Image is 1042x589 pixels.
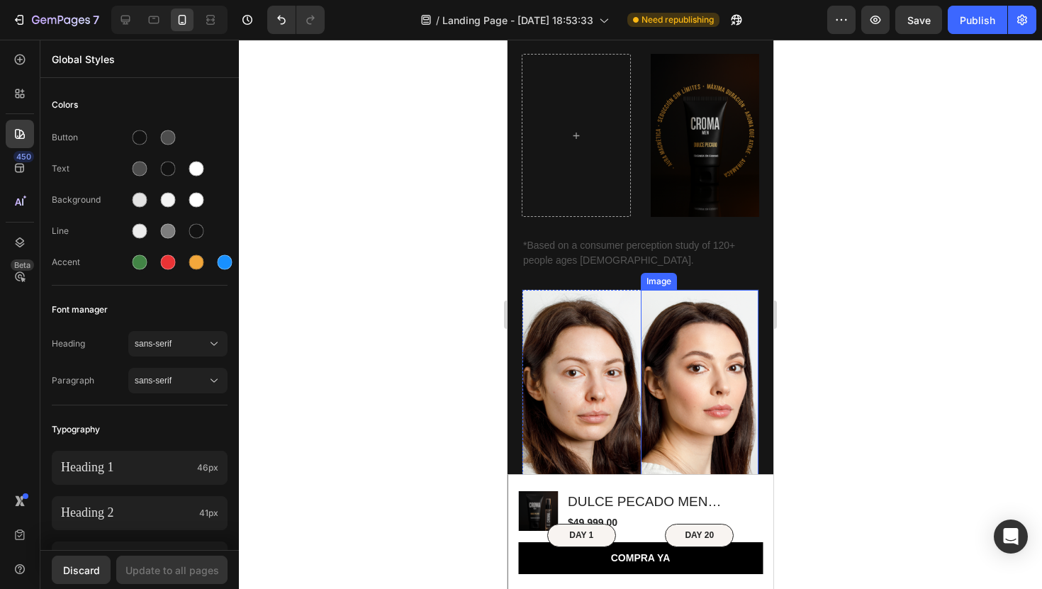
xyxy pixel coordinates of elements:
[135,374,207,387] span: sans-serif
[199,507,218,520] span: 41px
[948,6,1007,34] button: Publish
[442,13,593,28] span: Landing Page - [DATE] 18:53:33
[52,193,128,206] div: Background
[52,337,128,350] span: Heading
[52,421,100,438] span: Typography
[63,563,100,578] div: Discard
[128,368,228,393] button: sans-serif
[907,14,931,26] span: Save
[52,374,128,387] span: Paragraph
[13,151,34,162] div: 450
[52,556,111,584] button: Discard
[125,563,219,578] div: Update to all pages
[895,6,942,34] button: Save
[128,331,228,357] button: sans-serif
[52,225,128,237] div: Line
[11,259,34,271] div: Beta
[508,40,773,589] iframe: Design area
[116,556,228,584] button: Update to all pages
[267,6,325,34] div: Undo/Redo
[61,505,194,521] p: Heading 2
[61,459,191,476] p: Heading 1
[52,52,228,67] p: Global Styles
[436,13,439,28] span: /
[960,13,995,28] div: Publish
[93,11,99,28] p: 7
[642,13,714,26] span: Need republishing
[994,520,1028,554] div: Open Intercom Messenger
[197,461,218,474] span: 46px
[52,131,128,144] div: Button
[6,6,106,34] button: 7
[52,301,108,318] span: Font manager
[52,256,128,269] div: Accent
[135,337,207,350] span: sans-serif
[52,96,78,113] span: Colors
[52,162,128,175] div: Text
